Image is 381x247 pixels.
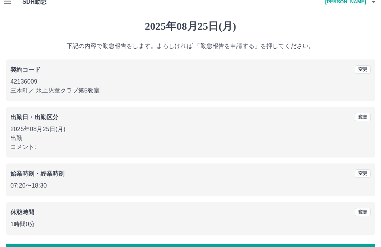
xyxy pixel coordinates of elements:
p: コメント: [10,143,371,152]
b: 休憩時間 [10,209,35,215]
button: 変更 [355,65,371,74]
p: 42136009 [10,77,371,86]
p: 三木町 ／ 氷上児童クラブ第5教室 [10,86,371,95]
p: 2025年08月25日(月) [10,125,371,134]
b: 出勤日・出勤区分 [10,114,58,120]
button: 変更 [355,208,371,216]
p: 07:20 〜 18:30 [10,181,371,190]
b: 契約コード [10,66,41,73]
p: 下記の内容で勤怠報告をします。よろしければ 「勤怠報告を申請する」を押してください。 [6,42,375,51]
p: 出勤 [10,134,371,143]
b: 始業時刻・終業時刻 [10,170,64,177]
button: 変更 [355,113,371,121]
p: 1時間0分 [10,220,371,229]
button: 変更 [355,169,371,178]
h1: 2025年08月25日(月) [6,20,375,33]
